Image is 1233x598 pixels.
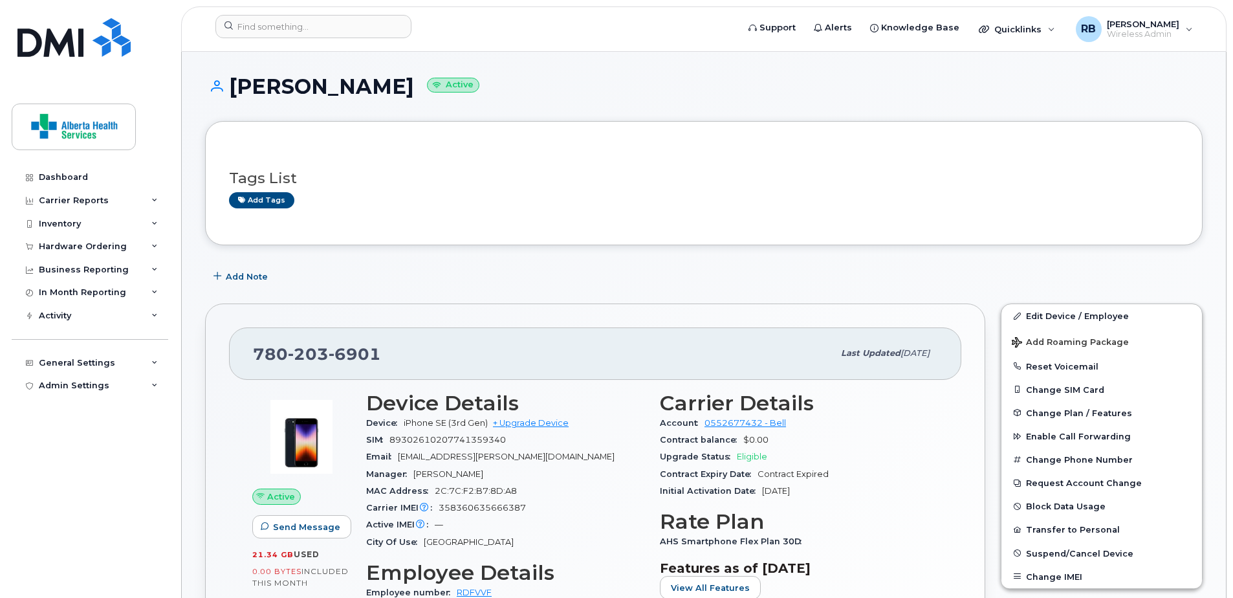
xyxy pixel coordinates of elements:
[252,550,294,559] span: 21.34 GB
[1001,471,1202,494] button: Request Account Change
[660,418,704,428] span: Account
[366,435,389,445] span: SIM
[273,521,340,533] span: Send Message
[205,265,279,288] button: Add Note
[457,588,492,597] a: RDFVVF
[660,435,743,445] span: Contract balance
[288,344,329,364] span: 203
[1001,328,1202,355] button: Add Roaming Package
[366,469,413,479] span: Manager
[404,418,488,428] span: iPhone SE (3rd Gen)
[1001,518,1202,541] button: Transfer to Personal
[424,537,514,547] span: [GEOGRAPHIC_DATA]
[398,452,615,461] span: [EMAIL_ADDRESS][PERSON_NAME][DOMAIN_NAME]
[435,486,517,496] span: 2C:7C:F2:B7:8D:A8
[389,435,506,445] span: 89302610207741359340
[1026,432,1131,441] span: Enable Call Forwarding
[1026,408,1132,417] span: Change Plan / Features
[762,486,790,496] span: [DATE]
[1001,425,1202,448] button: Enable Call Forwarding
[366,537,424,547] span: City Of Use
[205,75,1203,98] h1: [PERSON_NAME]
[366,392,644,415] h3: Device Details
[226,271,268,283] span: Add Note
[366,520,435,529] span: Active IMEI
[660,469,758,479] span: Contract Expiry Date
[366,561,644,584] h3: Employee Details
[229,170,1179,186] h3: Tags List
[841,348,900,358] span: Last updated
[758,469,829,479] span: Contract Expired
[660,537,808,546] span: AHS Smartphone Flex Plan 30D
[1026,548,1133,558] span: Suspend/Cancel Device
[427,78,479,93] small: Active
[743,435,769,445] span: $0.00
[1001,355,1202,378] button: Reset Voicemail
[704,418,786,428] a: 0552677432 - Bell
[229,192,294,208] a: Add tags
[660,392,938,415] h3: Carrier Details
[253,344,381,364] span: 780
[1001,494,1202,518] button: Block Data Usage
[366,418,404,428] span: Device
[435,520,443,529] span: —
[1001,304,1202,327] a: Edit Device / Employee
[366,452,398,461] span: Email
[252,515,351,538] button: Send Message
[252,566,349,588] span: included this month
[366,503,439,513] span: Carrier IMEI
[329,344,381,364] span: 6901
[294,549,320,559] span: used
[439,503,526,513] span: 358360635666387
[366,486,435,496] span: MAC Address
[1001,448,1202,471] button: Change Phone Number
[366,588,457,597] span: Employee number
[660,486,762,496] span: Initial Activation Date
[1001,378,1202,401] button: Change SIM Card
[1001,542,1202,565] button: Suspend/Cancel Device
[263,398,340,476] img: image20231002-3703462-1angbar.jpeg
[267,491,295,503] span: Active
[1001,565,1202,588] button: Change IMEI
[493,418,569,428] a: + Upgrade Device
[1001,401,1202,425] button: Change Plan / Features
[413,469,483,479] span: [PERSON_NAME]
[660,510,938,533] h3: Rate Plan
[660,452,737,461] span: Upgrade Status
[252,567,301,576] span: 0.00 Bytes
[660,560,938,576] h3: Features as of [DATE]
[1012,337,1129,349] span: Add Roaming Package
[900,348,930,358] span: [DATE]
[671,582,750,594] span: View All Features
[737,452,767,461] span: Eligible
